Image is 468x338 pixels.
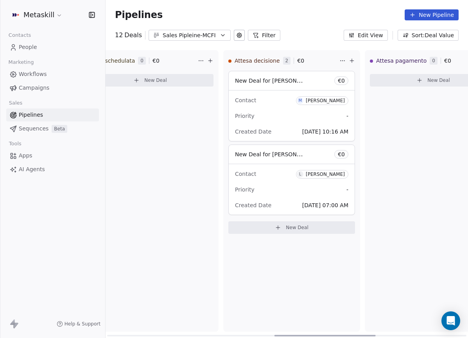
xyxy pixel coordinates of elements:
span: People [19,43,37,51]
span: - [346,186,348,193]
span: € 0 [338,150,345,158]
div: New Deal for [PERSON_NAME]€0ContactM[PERSON_NAME]Priority-Created Date[DATE] 10:16 AM [228,71,355,141]
a: SequencesBeta [6,122,99,135]
div: M [299,98,302,104]
span: New Deal [144,77,167,83]
span: Attesa decisione [235,57,280,65]
a: Campaigns [6,81,99,94]
span: - [346,112,348,120]
span: New Deal [286,224,308,231]
span: Priority [235,113,255,119]
span: Created Date [235,128,271,135]
span: Workflows [19,70,47,78]
div: Attesa decisione2€0 [228,51,338,71]
div: [PERSON_NAME] [306,98,345,103]
div: Sales Pipleine-MCFI [163,31,217,40]
span: [DATE] 10:16 AM [302,128,348,135]
span: Contact [235,171,256,177]
span: Sequences [19,125,48,133]
span: AI Agents [19,165,45,174]
a: Apps [6,149,99,162]
span: [DATE] 07:00 AM [302,202,348,208]
a: Help & Support [57,321,100,327]
span: Pipelines [19,111,43,119]
a: AI Agents [6,163,99,176]
span: Contact [235,97,256,103]
a: Workflows [6,68,99,81]
button: New Deal [228,221,355,234]
span: Attesa pagamento [376,57,427,65]
div: Call schedulata0€0 [87,51,196,71]
div: 12 [115,31,142,40]
span: Help & Support [65,321,100,327]
span: Contacts [5,29,34,41]
span: Campaigns [19,84,49,92]
span: Priority [235,186,255,193]
span: 2 [283,57,291,65]
span: Tools [5,138,25,150]
span: 0 [430,57,438,65]
a: People [6,41,99,54]
span: New Deal [427,77,450,83]
span: Pipelines [115,9,163,20]
span: Metaskill [23,10,54,20]
button: Metaskill [9,8,64,22]
span: Created Date [235,202,271,208]
button: Filter [248,30,280,41]
span: New Deal for [PERSON_NAME] [235,77,317,84]
span: Beta [52,125,67,133]
span: Marketing [5,56,37,68]
div: Open Intercom Messenger [441,311,460,330]
div: L [299,171,301,177]
button: Edit View [344,30,388,41]
a: Pipelines [6,108,99,121]
span: € 0 [444,57,451,65]
span: Apps [19,152,32,160]
img: AVATAR%20METASKILL%20-%20Colori%20Positivo.png [11,10,20,20]
span: Sales [5,97,26,109]
span: € 0 [338,77,345,85]
button: New Deal [87,74,213,87]
span: € 0 [297,57,304,65]
span: Call schedulata [93,57,135,65]
span: 0 [138,57,146,65]
span: New Deal for [PERSON_NAME] [235,150,317,158]
span: Deals [124,31,142,40]
div: New Deal for [PERSON_NAME]€0ContactL[PERSON_NAME]Priority-Created Date[DATE] 07:00 AM [228,145,355,215]
button: Sort: Deal Value [398,30,459,41]
div: [PERSON_NAME] [306,172,345,177]
span: € 0 [152,57,160,65]
button: New Pipeline [405,9,459,20]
